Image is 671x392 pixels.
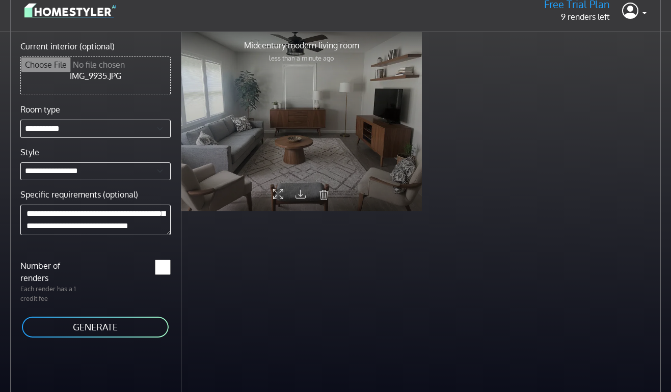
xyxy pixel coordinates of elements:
[20,146,39,158] label: Style
[21,316,170,339] button: GENERATE
[14,284,95,303] p: Each render has a 1 credit fee
[244,39,359,51] p: Midcentury modern living room
[20,40,115,52] label: Current interior (optional)
[20,188,138,201] label: Specific requirements (optional)
[14,260,95,284] label: Number of renders
[544,11,610,23] p: 9 renders left
[244,53,359,63] p: less than a minute ago
[20,103,60,116] label: Room type
[24,2,116,19] img: logo-3de290ba35641baa71223ecac5eacb59cb85b4c7fdf211dc9aaecaaee71ea2f8.svg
